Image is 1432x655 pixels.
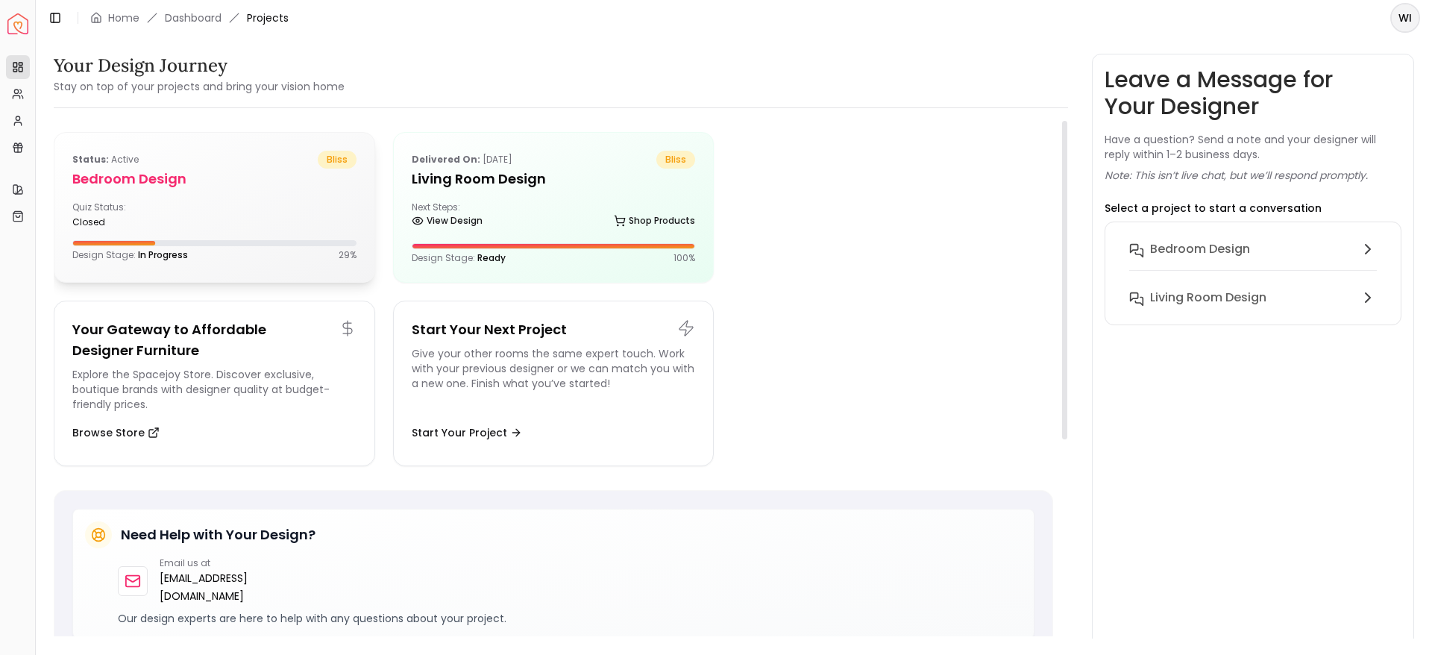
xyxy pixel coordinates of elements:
span: bliss [656,151,695,169]
nav: breadcrumb [90,10,289,25]
h5: Your Gateway to Affordable Designer Furniture [72,319,357,361]
div: Explore the Spacejoy Store. Discover exclusive, boutique brands with designer quality at budget-f... [72,367,357,412]
span: In Progress [138,248,188,261]
p: [DATE] [412,151,512,169]
a: View Design [412,210,483,231]
p: active [72,151,139,169]
div: Give your other rooms the same expert touch. Work with your previous designer or we can match you... [412,346,696,412]
p: 29 % [339,249,357,261]
h5: Living Room Design [412,169,696,189]
a: [EMAIL_ADDRESS][DOMAIN_NAME] [160,569,326,605]
p: Select a project to start a conversation [1105,201,1322,216]
h6: Bedroom design [1150,240,1250,258]
p: Have a question? Send a note and your designer will reply within 1–2 business days. [1105,132,1401,162]
h5: Bedroom design [72,169,357,189]
p: Note: This isn’t live chat, but we’ll respond promptly. [1105,168,1368,183]
button: Start Your Project [412,418,522,448]
span: Ready [477,251,506,264]
button: Living Room Design [1117,283,1389,313]
p: Email us at [160,557,326,569]
span: Projects [247,10,289,25]
span: bliss [318,151,357,169]
div: Quiz Status: [72,201,208,228]
a: Dashboard [165,10,222,25]
b: Delivered on: [412,153,480,166]
p: Design Stage: [72,249,188,261]
img: Spacejoy Logo [7,13,28,34]
h5: Start Your Next Project [412,319,696,340]
h5: Need Help with Your Design? [121,524,315,545]
h3: Leave a Message for Your Designer [1105,66,1401,120]
a: Shop Products [614,210,695,231]
a: Your Gateway to Affordable Designer FurnitureExplore the Spacejoy Store. Discover exclusive, bout... [54,301,375,466]
a: Home [108,10,139,25]
p: Design Stage: [412,252,506,264]
small: Stay on top of your projects and bring your vision home [54,79,345,94]
div: closed [72,216,208,228]
p: Our design experts are here to help with any questions about your project. [118,611,1022,626]
h3: Your Design Journey [54,54,345,78]
button: WI [1390,3,1420,33]
b: Status: [72,153,109,166]
button: Browse Store [72,418,160,448]
div: Next Steps: [412,201,696,231]
p: 100 % [673,252,695,264]
span: WI [1392,4,1419,31]
button: Bedroom design [1117,234,1389,283]
a: Start Your Next ProjectGive your other rooms the same expert touch. Work with your previous desig... [393,301,715,466]
h6: Living Room Design [1150,289,1266,307]
a: Spacejoy [7,13,28,34]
